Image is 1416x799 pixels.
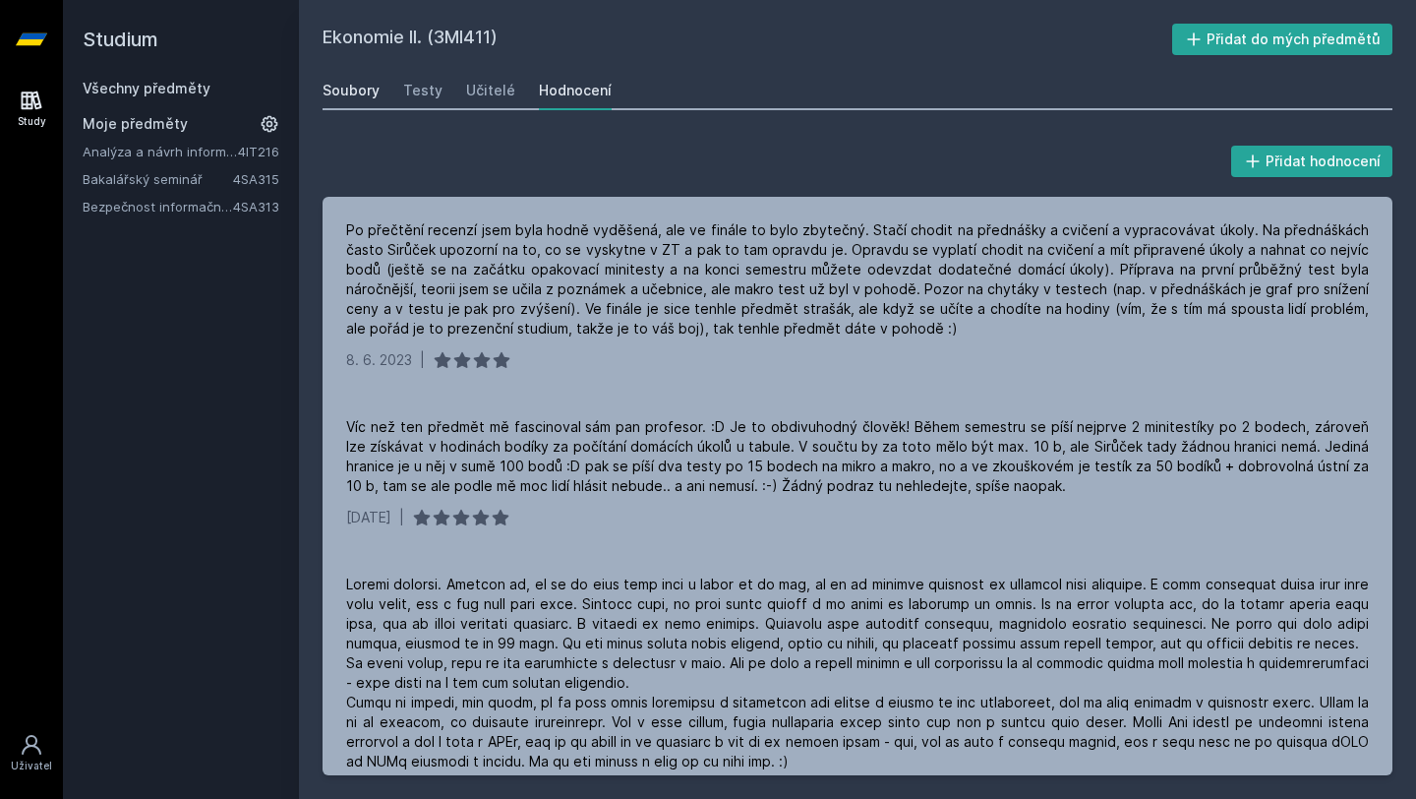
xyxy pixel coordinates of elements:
[233,171,279,187] a: 4SA315
[403,71,442,110] a: Testy
[466,71,515,110] a: Učitelé
[399,508,404,527] div: |
[420,350,425,370] div: |
[83,114,188,134] span: Moje předměty
[346,508,391,527] div: [DATE]
[323,71,380,110] a: Soubory
[466,81,515,100] div: Učitelé
[1172,24,1393,55] button: Přidat do mých předmětů
[83,197,233,216] a: Bezpečnost informačních systémů
[539,81,612,100] div: Hodnocení
[323,81,380,100] div: Soubory
[11,759,52,773] div: Uživatel
[539,71,612,110] a: Hodnocení
[83,80,210,96] a: Všechny předměty
[18,114,46,129] div: Study
[83,169,233,189] a: Bakalářský seminář
[238,144,279,159] a: 4IT216
[346,417,1369,496] div: Víc než ten předmět mě fascinoval sám pan profesor. :D Je to obdivuhodný člověk! Během semestru s...
[403,81,442,100] div: Testy
[346,220,1369,338] div: Po přečtění recenzí jsem byla hodně vyděšená, ale ve finále to bylo zbytečný. Stačí chodit na pře...
[233,199,279,215] a: 4SA313
[346,350,412,370] div: 8. 6. 2023
[83,142,238,161] a: Analýza a návrh informačních systémů
[1231,146,1393,177] button: Přidat hodnocení
[4,723,59,783] a: Uživatel
[323,24,1172,55] h2: Ekonomie II. (3MI411)
[4,79,59,139] a: Study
